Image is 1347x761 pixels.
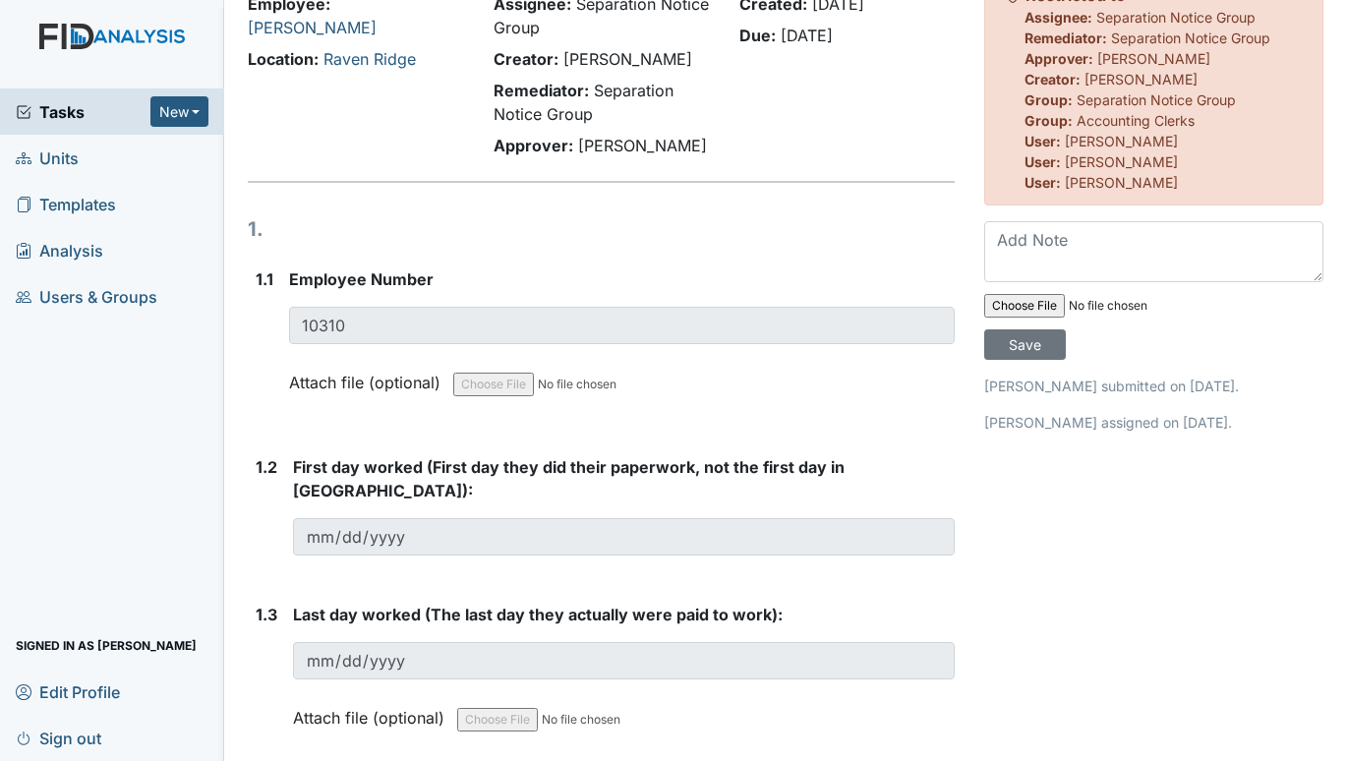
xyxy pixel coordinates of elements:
span: Separation Notice Group [1077,91,1236,108]
span: Units [16,143,79,173]
strong: Creator: [494,49,558,69]
strong: Assignee: [1025,9,1092,26]
span: [PERSON_NAME] [1065,174,1178,191]
span: [PERSON_NAME] [1097,50,1210,67]
label: Attach file (optional) [289,360,448,394]
label: 1.2 [256,455,277,479]
strong: Group: [1025,112,1073,129]
span: Analysis [16,235,103,265]
span: Templates [16,189,116,219]
strong: User: [1025,153,1061,170]
span: [PERSON_NAME] [578,136,707,155]
span: First day worked (First day they did their paperwork, not the first day in [GEOGRAPHIC_DATA]): [293,457,845,500]
p: [PERSON_NAME] assigned on [DATE]. [984,412,1323,433]
strong: Location: [248,49,319,69]
label: Attach file (optional) [293,695,452,730]
h1: 1. [248,214,955,244]
strong: Group: [1025,91,1073,108]
strong: Remediator: [1025,29,1107,46]
strong: Due: [739,26,776,45]
p: [PERSON_NAME] submitted on [DATE]. [984,376,1323,396]
span: Users & Groups [16,281,157,312]
input: Save [984,329,1066,360]
strong: Approver: [494,136,573,155]
span: [PERSON_NAME] [1084,71,1198,88]
strong: User: [1025,174,1061,191]
a: Tasks [16,100,150,124]
a: [PERSON_NAME] [248,18,377,37]
span: [PERSON_NAME] [563,49,692,69]
span: Edit Profile [16,676,120,707]
label: 1.3 [256,603,277,626]
span: Separation Notice Group [1096,9,1256,26]
span: Signed in as [PERSON_NAME] [16,630,197,661]
button: New [150,96,209,127]
a: Raven Ridge [323,49,416,69]
strong: Creator: [1025,71,1081,88]
span: Separation Notice Group [1111,29,1270,46]
span: Employee Number [289,269,434,289]
strong: Remediator: [494,81,589,100]
span: Last day worked (The last day they actually were paid to work): [293,605,783,624]
strong: User: [1025,133,1061,149]
span: Accounting Clerks [1077,112,1195,129]
label: 1.1 [256,267,273,291]
span: [DATE] [781,26,833,45]
span: [PERSON_NAME] [1065,153,1178,170]
strong: Approver: [1025,50,1093,67]
span: [PERSON_NAME] [1065,133,1178,149]
span: Sign out [16,723,101,753]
